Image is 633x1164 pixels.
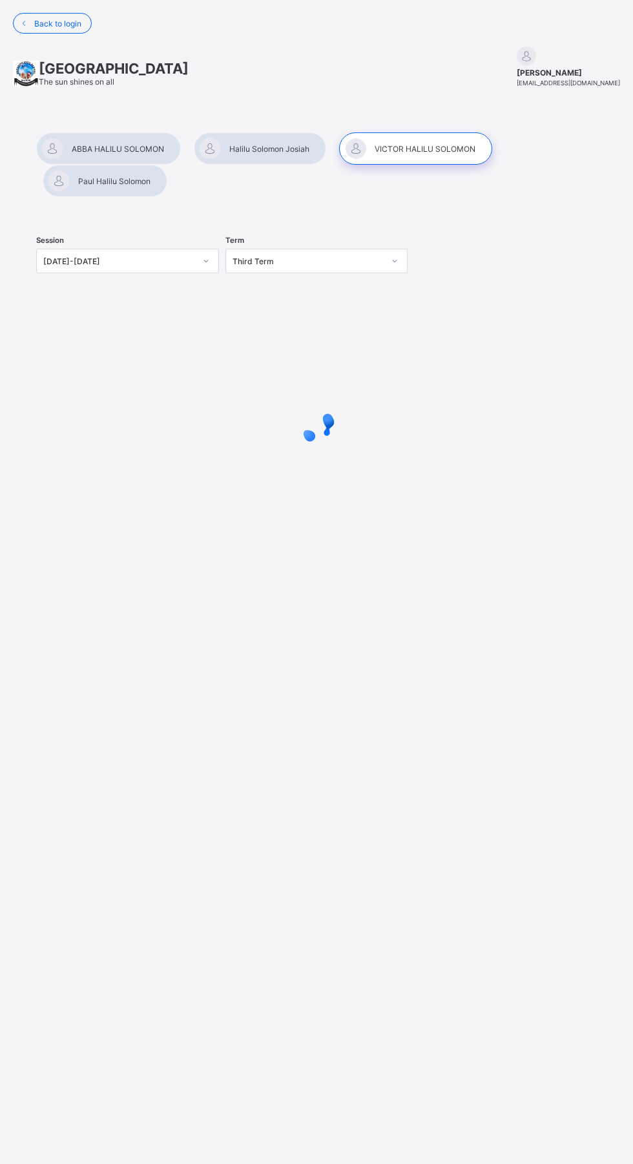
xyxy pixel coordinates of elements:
span: [PERSON_NAME] [517,68,620,78]
span: Session [36,236,64,245]
span: [EMAIL_ADDRESS][DOMAIN_NAME] [517,79,620,87]
span: Term [225,236,244,245]
img: default.svg [517,47,536,66]
span: [GEOGRAPHIC_DATA] [39,60,189,77]
span: Back to login [34,19,81,28]
div: [DATE]-[DATE] [43,256,195,266]
img: School logo [13,61,39,87]
div: Third Term [233,256,384,266]
span: The sun shines on all [39,77,114,87]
